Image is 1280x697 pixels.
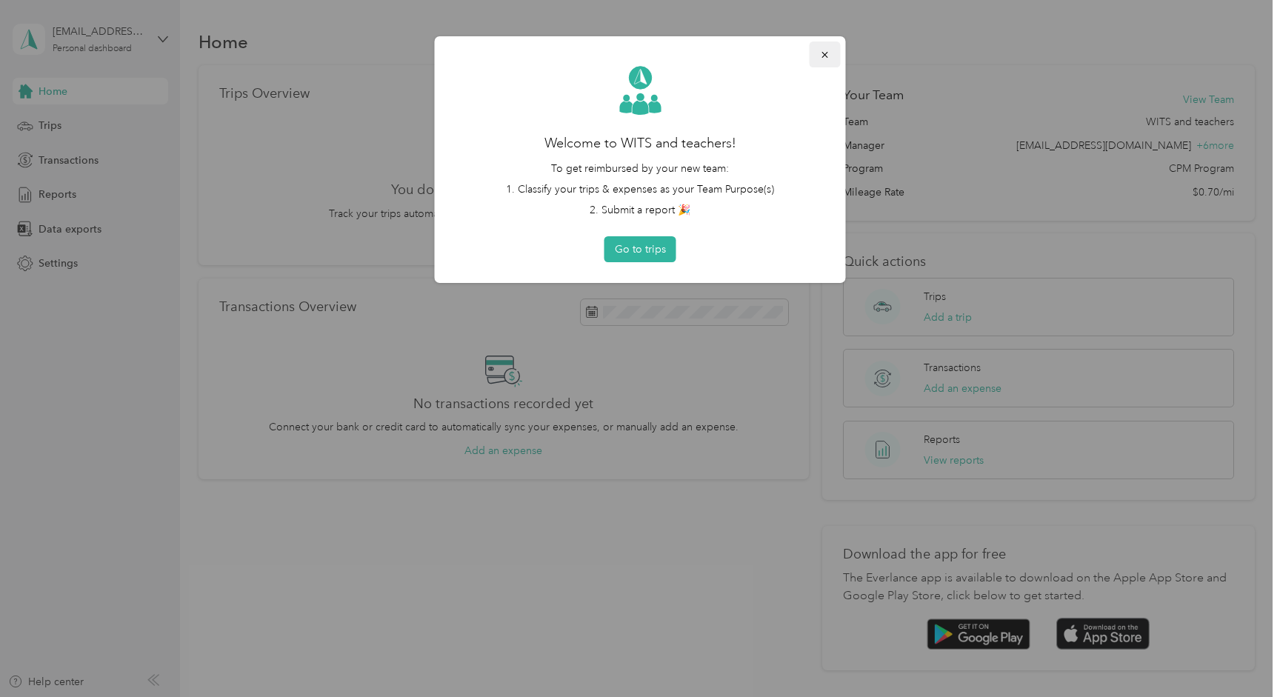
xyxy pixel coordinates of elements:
[456,202,825,218] li: 2. Submit a report 🎉
[456,133,825,153] h2: Welcome to WITS and teachers!
[1197,614,1280,697] iframe: Everlance-gr Chat Button Frame
[604,236,676,262] button: Go to trips
[456,181,825,197] li: 1. Classify your trips & expenses as your Team Purpose(s)
[456,161,825,176] p: To get reimbursed by your new team:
